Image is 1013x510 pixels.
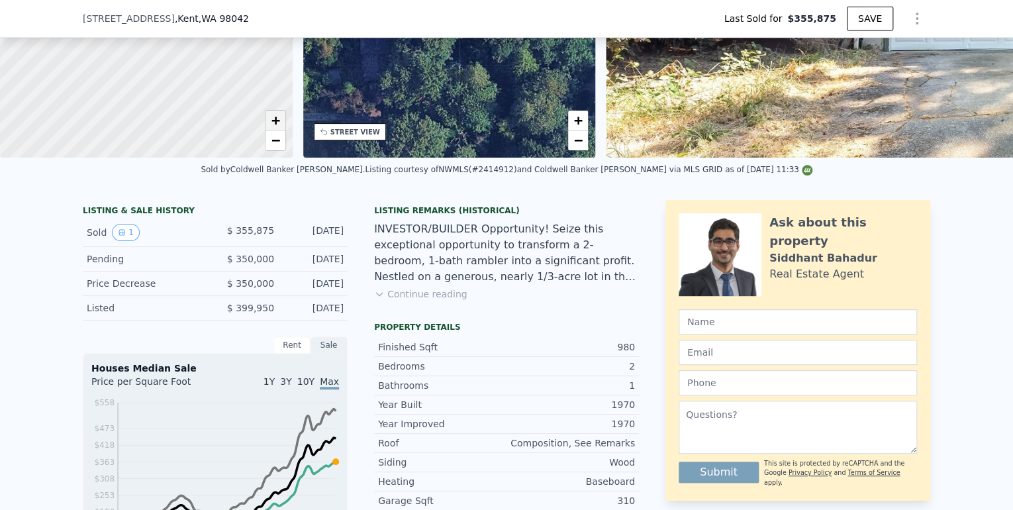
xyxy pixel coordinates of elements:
div: Price per Square Foot [91,375,215,396]
span: + [271,112,279,128]
div: LISTING & SALE HISTORY [83,205,348,219]
input: Name [679,309,917,334]
span: , Kent [175,12,249,25]
div: Bathrooms [378,379,506,392]
a: Terms of Service [847,469,900,476]
a: Zoom in [568,111,588,130]
div: This site is protected by reCAPTCHA and the Google and apply. [764,459,917,487]
div: STREET VIEW [330,127,380,137]
div: Sold by Coldwell Banker [PERSON_NAME] . [201,165,365,174]
div: Roof [378,436,506,450]
div: Pending [87,252,205,266]
div: INVESTOR/BUILDER Opportunity! Seize this exceptional opportunity to transform a 2-bedroom, 1-bath... [374,221,639,285]
tspan: $363 [94,457,115,466]
div: Bedrooms [378,360,506,373]
div: Siding [378,456,506,469]
input: Phone [679,370,917,395]
div: Siddhant Bahadur [769,250,877,266]
span: − [574,132,583,148]
div: Listing courtesy of NWMLS (#2414912) and Coldwell Banker [PERSON_NAME] via MLS GRID as of [DATE] ... [365,165,812,174]
button: SAVE [847,7,893,30]
div: Houses Median Sale [91,362,339,375]
div: 1970 [506,398,635,411]
tspan: $558 [94,398,115,407]
span: , WA 98042 [199,13,249,24]
a: Zoom in [265,111,285,130]
div: [DATE] [285,277,344,290]
span: $ 350,000 [227,254,274,264]
span: 1Y [264,376,275,387]
span: $ 350,000 [227,278,274,289]
div: [DATE] [285,301,344,315]
div: Ask about this property [769,213,917,250]
div: Year Improved [378,417,506,431]
a: Zoom out [265,130,285,150]
span: $ 399,950 [227,303,274,313]
span: $355,875 [787,12,836,25]
tspan: $253 [94,490,115,499]
div: Listing Remarks (Historical) [374,205,639,216]
div: Price Decrease [87,277,205,290]
div: 2 [506,360,635,373]
div: 1970 [506,417,635,431]
span: 3Y [280,376,291,387]
span: Max [320,376,339,389]
div: Property details [374,322,639,332]
tspan: $308 [94,474,115,483]
tspan: $473 [94,424,115,433]
div: Baseboard [506,475,635,488]
a: Privacy Policy [789,469,832,476]
div: Garage Sqft [378,494,506,507]
div: Wood [506,456,635,469]
div: Listed [87,301,205,315]
span: [STREET_ADDRESS] [83,12,175,25]
div: Rent [273,336,311,354]
div: [DATE] [285,224,344,241]
input: Email [679,340,917,365]
div: Heating [378,475,506,488]
button: Continue reading [374,287,467,301]
button: View historical data [112,224,140,241]
div: Composition, See Remarks [506,436,635,450]
span: 10Y [297,376,314,387]
div: Real Estate Agent [769,266,864,282]
div: 980 [506,340,635,354]
div: Sale [311,336,348,354]
div: 310 [506,494,635,507]
span: Last Sold for [724,12,788,25]
a: Zoom out [568,130,588,150]
div: [DATE] [285,252,344,266]
button: Submit [679,462,759,483]
span: + [574,112,583,128]
span: $ 355,875 [227,225,274,236]
button: Show Options [904,5,930,32]
div: Sold [87,224,205,241]
tspan: $418 [94,440,115,450]
span: − [271,132,279,148]
div: 1 [506,379,635,392]
div: Finished Sqft [378,340,506,354]
img: NWMLS Logo [802,165,812,176]
div: Year Built [378,398,506,411]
